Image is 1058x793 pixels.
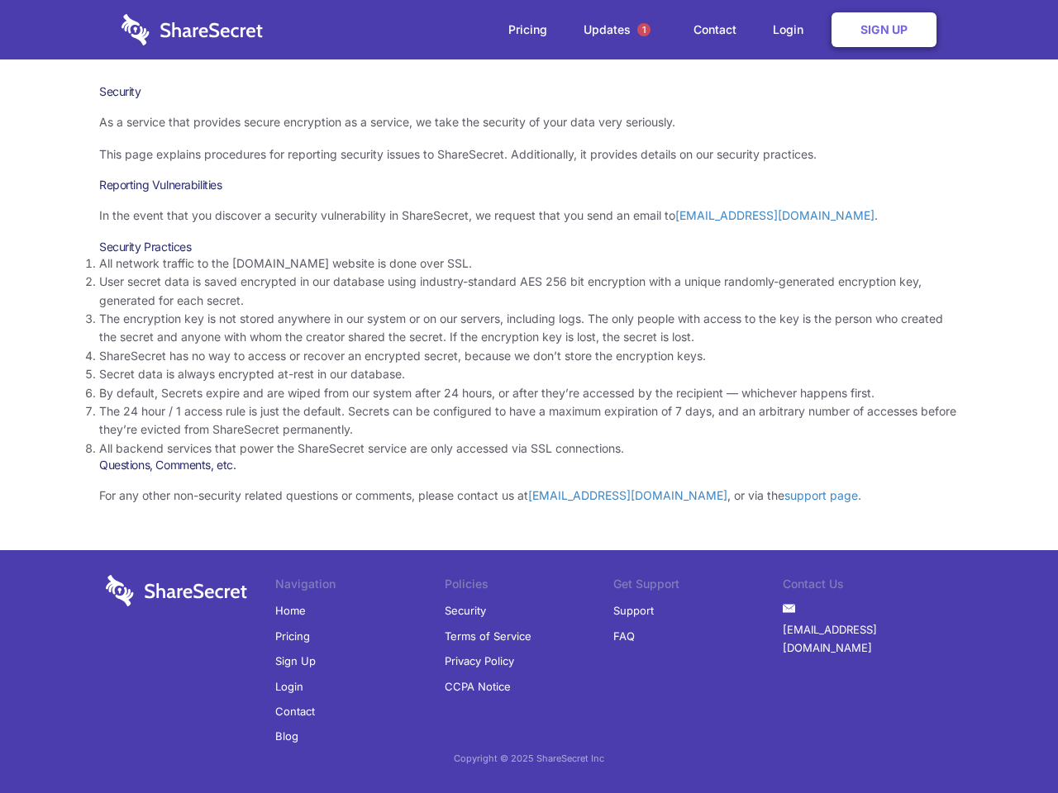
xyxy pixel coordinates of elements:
[756,4,828,55] a: Login
[99,207,959,225] p: In the event that you discover a security vulnerability in ShareSecret, we request that you send ...
[637,23,651,36] span: 1
[275,699,315,724] a: Contact
[99,145,959,164] p: This page explains procedures for reporting security issues to ShareSecret. Additionally, it prov...
[99,384,959,402] li: By default, Secrets expire and are wiped from our system after 24 hours, or after they’re accesse...
[99,365,959,383] li: Secret data is always encrypted at-rest in our database.
[99,84,959,99] h1: Security
[677,4,753,55] a: Contact
[445,598,486,623] a: Security
[106,575,247,606] img: logo-wordmark-white-trans-d4663122ce5f474addd5e946df7df03e33cb6a1c49d2221995e7729f52c070b2.svg
[122,14,263,45] img: logo-wordmark-white-trans-d4663122ce5f474addd5e946df7df03e33cb6a1c49d2221995e7729f52c070b2.svg
[99,402,959,439] li: The 24 hour / 1 access rule is just the default. Secrets can be configured to have a maximum expi...
[783,617,952,661] a: [EMAIL_ADDRESS][DOMAIN_NAME]
[445,648,514,673] a: Privacy Policy
[492,4,564,55] a: Pricing
[99,458,959,472] h3: Questions, Comments, etc.
[99,273,959,310] li: User secret data is saved encrypted in our database using industry-standard AES 256 bit encryptio...
[275,598,306,623] a: Home
[784,488,858,502] a: support page
[675,208,875,222] a: [EMAIL_ADDRESS][DOMAIN_NAME]
[99,439,959,458] li: All backend services that power the ShareSecret service are only accessed via SSL connections.
[613,598,654,623] a: Support
[613,624,635,648] a: FAQ
[613,575,783,598] li: Get Support
[275,724,298,748] a: Blog
[99,254,959,273] li: All network traffic to the [DOMAIN_NAME] website is done over SSL.
[445,575,614,598] li: Policies
[99,310,959,347] li: The encryption key is not stored anywhere in our system or on our servers, including logs. The on...
[275,624,310,648] a: Pricing
[99,240,959,254] h3: Security Practices
[99,113,959,131] p: As a service that provides secure encryption as a service, we take the security of your data very...
[445,674,511,699] a: CCPA Notice
[275,648,316,673] a: Sign Up
[528,488,727,502] a: [EMAIL_ADDRESS][DOMAIN_NAME]
[99,347,959,365] li: ShareSecret has no way to access or recover an encrypted secret, because we don’t store the encry...
[275,575,445,598] li: Navigation
[832,12,936,47] a: Sign Up
[445,624,531,648] a: Terms of Service
[783,575,952,598] li: Contact Us
[99,487,959,505] p: For any other non-security related questions or comments, please contact us at , or via the .
[99,178,959,192] h3: Reporting Vulnerabilities
[275,674,303,699] a: Login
